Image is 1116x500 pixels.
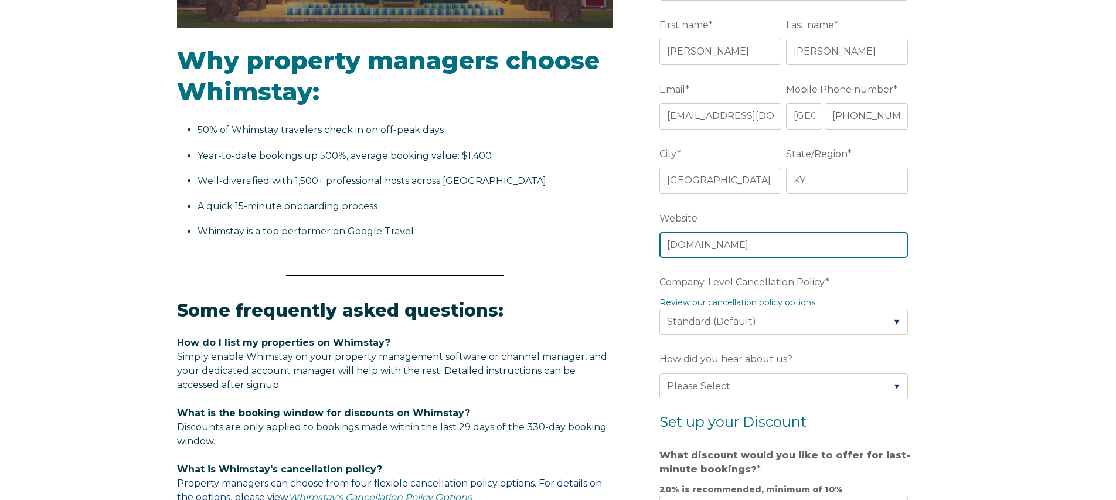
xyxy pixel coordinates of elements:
span: Discounts are only applied to bookings made within the last 29 days of the 330-day booking window. [177,421,607,447]
span: Last name [786,16,834,34]
span: Year-to-date bookings up 500%, average booking value: $1,400 [198,150,492,161]
span: How did you hear about us? [659,350,792,368]
span: How do I list my properties on Whimstay? [177,337,390,348]
span: A quick 15-minute onboarding process [198,200,377,212]
a: Review our cancellation policy options [659,297,815,308]
span: Email [659,80,685,98]
strong: 20% is recommended, minimum of 10% [659,484,843,495]
span: Some frequently asked questions: [177,300,503,321]
span: State/Region [786,145,848,163]
span: Well-diversified with 1,500+ professional hosts across [GEOGRAPHIC_DATA] [198,175,546,186]
span: Mobile Phone number [786,80,893,98]
span: City [659,145,677,163]
strong: What discount would you like to offer for last-minute bookings? [659,450,910,475]
span: 50% of Whimstay travelers check in on off-peak days [198,124,444,135]
span: Website [659,209,697,227]
span: First name [659,16,709,34]
span: Whimstay is a top performer on Google Travel [198,226,414,237]
span: Set up your Discount [659,413,807,430]
span: Simply enable Whimstay on your property management software or channel manager, and your dedicate... [177,351,607,390]
span: Why property managers choose Whimstay: [177,45,600,107]
span: What is the booking window for discounts on Whimstay? [177,407,470,419]
span: What is Whimstay's cancellation policy? [177,464,382,475]
span: Company-Level Cancellation Policy [659,273,825,291]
